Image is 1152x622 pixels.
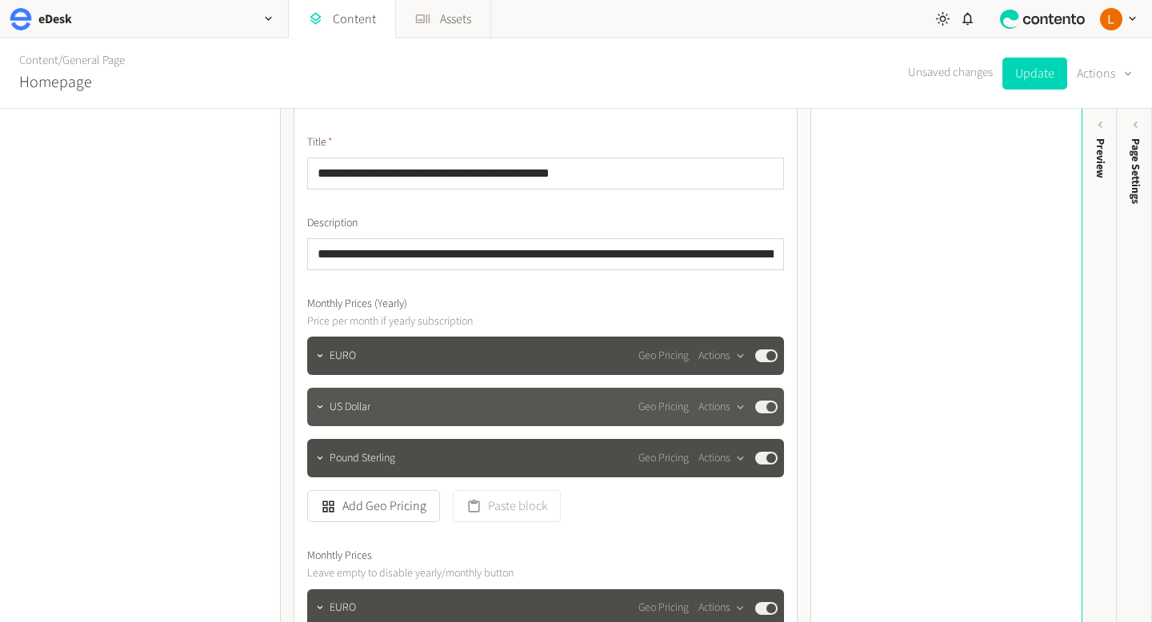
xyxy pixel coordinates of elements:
[330,399,370,416] span: US Dollar
[330,600,356,616] span: EURO
[638,399,689,416] span: Geo Pricing
[10,8,32,30] img: eDesk
[58,52,62,69] span: /
[307,134,333,151] span: Title
[1100,8,1122,30] img: Laura Kane
[698,599,746,618] button: Actions
[638,450,689,467] span: Geo Pricing
[307,296,407,313] span: Monthly Prices (Yearly)
[698,346,746,365] button: Actions
[638,348,689,365] span: Geo Pricing
[307,215,358,232] span: Description
[1002,58,1067,90] button: Update
[698,449,746,468] button: Actions
[38,10,72,29] h2: eDesk
[330,348,356,365] span: EURO
[19,70,92,94] h2: Homepage
[453,490,561,522] button: Paste block
[330,450,395,467] span: Pound Sterling
[638,600,689,616] span: Geo Pricing
[307,564,671,582] p: Leave empty to disable yearly/monthly button
[1092,138,1109,178] div: Preview
[307,548,372,564] span: Monhtly Prices
[1077,58,1133,90] button: Actions
[698,397,746,417] button: Actions
[19,52,58,69] a: Content
[62,52,125,69] a: General Page
[1127,138,1144,204] span: Page Settings
[908,64,993,82] span: Unsaved changes
[307,490,440,522] button: Add Geo Pricing
[307,313,671,330] p: Price per month if yearly subscription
